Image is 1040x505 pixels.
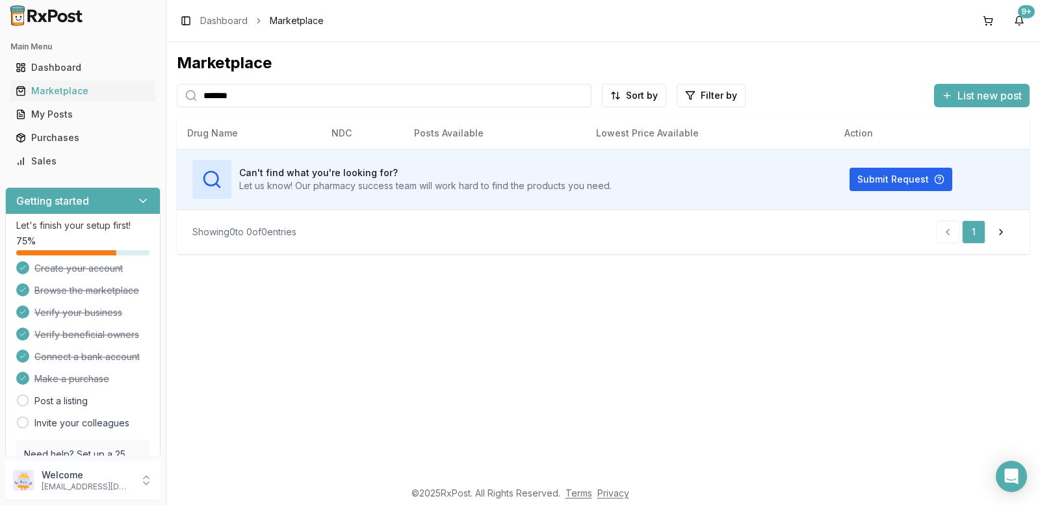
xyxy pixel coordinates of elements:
p: Let's finish your setup first! [16,219,149,232]
button: List new post [934,84,1030,107]
span: Marketplace [270,14,324,27]
a: Dashboard [10,56,155,79]
button: Sort by [602,84,666,107]
a: List new post [934,90,1030,103]
a: Dashboard [200,14,248,27]
span: List new post [957,88,1022,103]
div: Purchases [16,131,150,144]
a: Marketplace [10,79,155,103]
a: Post a listing [34,395,88,408]
span: Verify your business [34,306,122,319]
p: Welcome [42,469,132,482]
img: RxPost Logo [5,5,88,26]
button: Sales [5,151,161,172]
button: Dashboard [5,57,161,78]
button: Marketplace [5,81,161,101]
th: NDC [321,118,404,149]
h3: Getting started [16,193,89,209]
span: Verify beneficial owners [34,328,139,341]
div: My Posts [16,108,150,121]
div: Open Intercom Messenger [996,461,1027,492]
div: Sales [16,155,150,168]
a: Sales [10,149,155,173]
div: Marketplace [177,53,1030,73]
span: Create your account [34,262,123,275]
span: Make a purchase [34,372,109,385]
h2: Main Menu [10,42,155,52]
span: Connect a bank account [34,350,140,363]
p: [EMAIL_ADDRESS][DOMAIN_NAME] [42,482,132,492]
span: Filter by [701,89,737,102]
p: Let us know! Our pharmacy success team will work hard to find the products you need. [239,179,612,192]
a: My Posts [10,103,155,126]
button: 9+ [1009,10,1030,31]
img: User avatar [13,470,34,491]
button: My Posts [5,104,161,125]
a: Invite your colleagues [34,417,129,430]
div: Showing 0 to 0 of 0 entries [192,226,296,239]
div: Marketplace [16,84,150,97]
p: Need help? Set up a 25 minute call with our team to set up. [24,448,142,487]
span: Browse the marketplace [34,284,139,297]
a: Privacy [597,487,629,499]
button: Filter by [677,84,746,107]
nav: breadcrumb [200,14,324,27]
a: Terms [565,487,592,499]
div: Dashboard [16,61,150,74]
a: 1 [962,220,985,244]
span: Sort by [626,89,658,102]
th: Drug Name [177,118,321,149]
nav: pagination [936,220,1014,244]
th: Posts Available [404,118,586,149]
h3: Can't find what you're looking for? [239,166,612,179]
a: Purchases [10,126,155,149]
button: Purchases [5,127,161,148]
div: 9+ [1018,5,1035,18]
button: Submit Request [850,168,952,191]
th: Lowest Price Available [586,118,835,149]
span: 75 % [16,235,36,248]
a: Go to next page [988,220,1014,244]
th: Action [834,118,1030,149]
